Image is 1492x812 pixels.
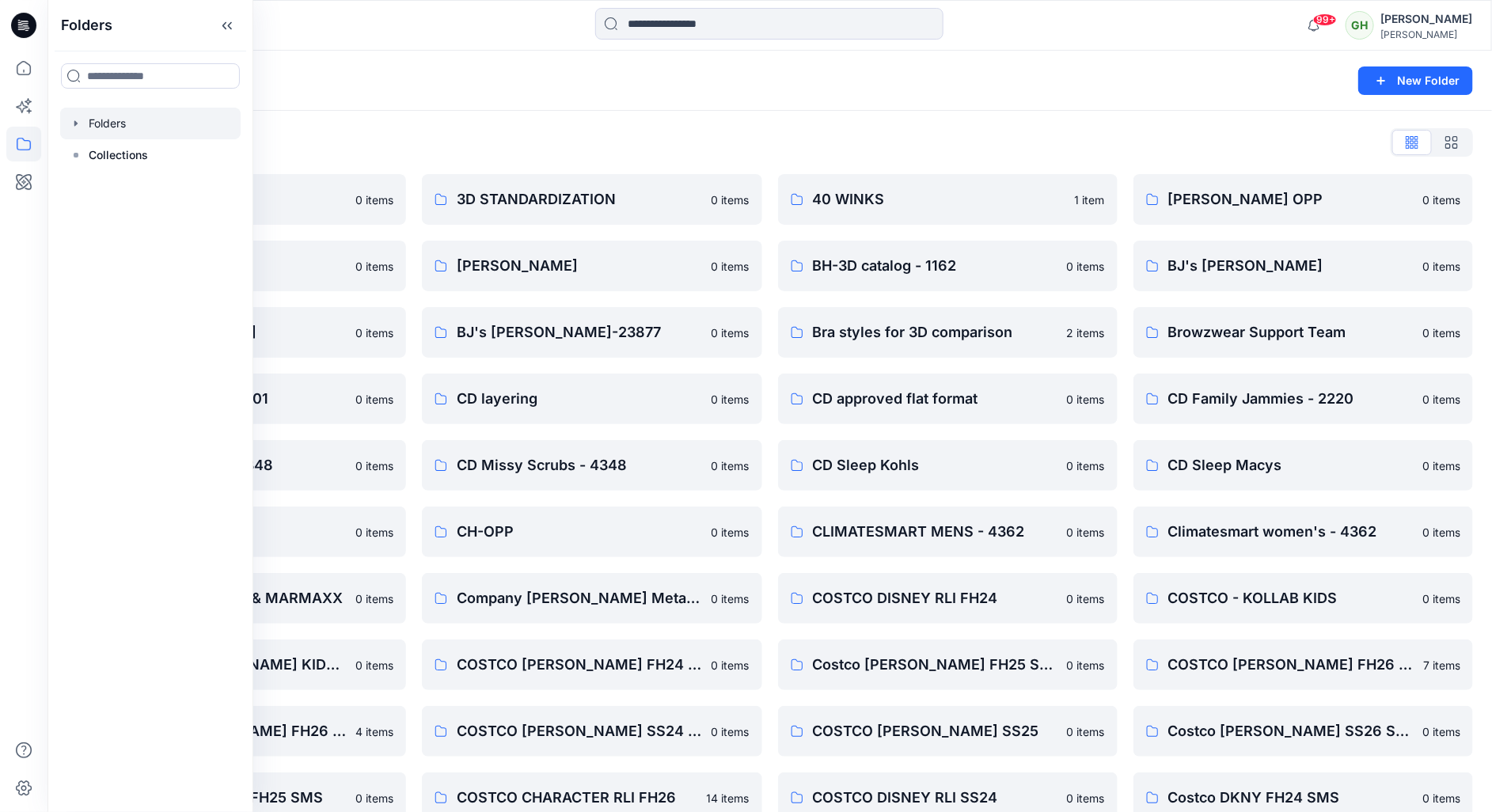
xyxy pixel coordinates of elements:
[712,590,750,607] p: 0 items
[813,255,1057,277] p: BH-3D catalog - 1162
[1168,720,1413,742] p: Costco [PERSON_NAME] SS26 SMS
[457,654,701,676] p: COSTCO [PERSON_NAME] FH24 SMS
[1422,258,1460,275] p: 0 items
[1168,587,1413,609] p: COSTCO - KOLLAB KIDS
[355,657,393,674] p: 0 items
[355,723,393,740] p: 4 items
[355,524,393,541] p: 0 items
[1423,657,1460,674] p: 7 items
[457,321,701,343] p: BJ's [PERSON_NAME]-23877
[1067,723,1105,740] p: 0 items
[1133,573,1473,624] a: COSTCO - KOLLAB KIDS0 items
[778,174,1118,225] a: 40 WINKS1 item
[778,573,1118,624] a: COSTCO DISNEY RLI FH240 items
[1380,9,1472,28] div: [PERSON_NAME]
[813,388,1057,410] p: CD approved flat format
[355,192,393,208] p: 0 items
[778,639,1118,690] a: Costco [PERSON_NAME] FH25 SMS0 items
[1422,723,1460,740] p: 0 items
[457,587,701,609] p: Company [PERSON_NAME] Metail Project
[1168,321,1413,343] p: Browzwear Support Team
[1133,639,1473,690] a: COSTCO [PERSON_NAME] FH26 3D7 items
[813,321,1057,343] p: Bra styles for 3D comparison
[1067,258,1105,275] p: 0 items
[778,307,1118,358] a: Bra styles for 3D comparison2 items
[1067,324,1105,341] p: 2 items
[813,787,1057,809] p: COSTCO DISNEY RLI SS24
[355,590,393,607] p: 0 items
[89,146,148,165] p: Collections
[422,573,761,624] a: Company [PERSON_NAME] Metail Project0 items
[422,374,761,424] a: CD layering0 items
[422,639,761,690] a: COSTCO [PERSON_NAME] FH24 SMS0 items
[778,507,1118,557] a: CLIMATESMART MENS - 43620 items
[778,241,1118,291] a: BH-3D catalog - 11620 items
[1422,391,1460,408] p: 0 items
[1133,307,1473,358] a: Browzwear Support Team0 items
[1422,457,1460,474] p: 0 items
[1067,657,1105,674] p: 0 items
[813,654,1057,676] p: Costco [PERSON_NAME] FH25 SMS
[1422,790,1460,806] p: 0 items
[422,241,761,291] a: [PERSON_NAME]0 items
[778,706,1118,757] a: COSTCO [PERSON_NAME] SS250 items
[1168,521,1413,543] p: Climatesmart women's - 4362
[1380,28,1472,40] div: [PERSON_NAME]
[422,174,761,225] a: 3D STANDARDIZATION0 items
[355,258,393,275] p: 0 items
[778,440,1118,491] a: CD Sleep Kohls0 items
[1133,374,1473,424] a: CD Family Jammies - 22200 items
[778,374,1118,424] a: CD approved flat format0 items
[1067,590,1105,607] p: 0 items
[1168,454,1413,476] p: CD Sleep Macys
[1133,440,1473,491] a: CD Sleep Macys0 items
[1067,524,1105,541] p: 0 items
[457,787,697,809] p: COSTCO CHARACTER RLI FH26
[712,391,750,408] p: 0 items
[813,521,1057,543] p: CLIMATESMART MENS - 4362
[457,188,701,211] p: 3D STANDARDIZATION
[1422,192,1460,208] p: 0 items
[457,521,701,543] p: CH-OPP
[1346,11,1374,40] div: GH
[1133,507,1473,557] a: Climatesmart women's - 43620 items
[422,440,761,491] a: CD Missy Scrubs - 43480 items
[813,587,1057,609] p: COSTCO DISNEY RLI FH24
[457,454,701,476] p: CD Missy Scrubs - 4348
[1168,188,1413,211] p: [PERSON_NAME] OPP
[1067,391,1105,408] p: 0 items
[712,324,750,341] p: 0 items
[1133,241,1473,291] a: BJ's [PERSON_NAME]0 items
[1358,66,1473,95] button: New Folder
[813,188,1065,211] p: 40 WINKS
[1168,787,1413,809] p: Costco DKNY FH24 SMS
[813,720,1057,742] p: COSTCO [PERSON_NAME] SS25
[712,657,750,674] p: 0 items
[707,790,750,806] p: 14 items
[813,454,1057,476] p: CD Sleep Kohls
[355,790,393,806] p: 0 items
[1313,13,1337,26] span: 99+
[1133,706,1473,757] a: Costco [PERSON_NAME] SS26 SMS0 items
[1067,790,1105,806] p: 0 items
[1168,388,1413,410] p: CD Family Jammies - 2220
[712,192,750,208] p: 0 items
[422,507,761,557] a: CH-OPP0 items
[1422,324,1460,341] p: 0 items
[712,723,750,740] p: 0 items
[712,258,750,275] p: 0 items
[1168,255,1413,277] p: BJ's [PERSON_NAME]
[422,307,761,358] a: BJ's [PERSON_NAME]-238770 items
[355,391,393,408] p: 0 items
[712,524,750,541] p: 0 items
[1133,174,1473,225] a: [PERSON_NAME] OPP0 items
[457,255,701,277] p: [PERSON_NAME]
[457,720,701,742] p: COSTCO [PERSON_NAME] SS24 SMS
[1075,192,1105,208] p: 1 item
[355,324,393,341] p: 0 items
[1422,590,1460,607] p: 0 items
[712,457,750,474] p: 0 items
[1422,524,1460,541] p: 0 items
[355,457,393,474] p: 0 items
[1168,654,1414,676] p: COSTCO [PERSON_NAME] FH26 3D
